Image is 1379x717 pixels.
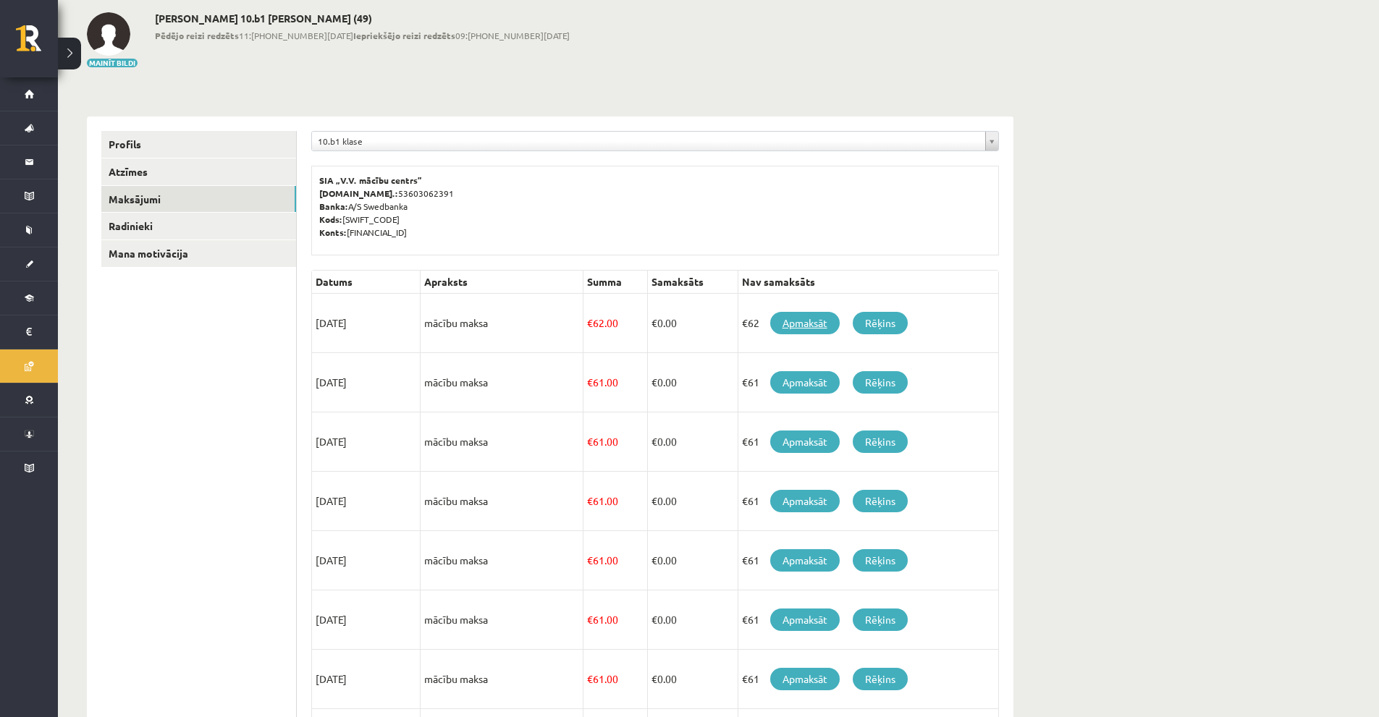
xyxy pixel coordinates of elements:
td: 61.00 [583,353,648,412]
td: 0.00 [647,353,738,412]
span: € [651,553,657,567]
span: 11:[PHONE_NUMBER][DATE] 09:[PHONE_NUMBER][DATE] [155,29,570,42]
th: Summa [583,271,648,294]
a: Mana motivācija [101,240,296,267]
td: mācību maksa [421,590,583,650]
a: Apmaksāt [770,549,840,572]
a: Rēķins [853,549,908,572]
span: € [587,435,593,448]
td: 0.00 [647,412,738,472]
td: €61 [738,531,998,590]
span: € [587,376,593,389]
td: €61 [738,650,998,709]
td: 62.00 [583,294,648,353]
h2: [PERSON_NAME] 10.b1 [PERSON_NAME] (49) [155,12,570,25]
td: 61.00 [583,472,648,531]
b: [DOMAIN_NAME].: [319,187,398,199]
td: mācību maksa [421,412,583,472]
th: Datums [312,271,421,294]
td: 61.00 [583,412,648,472]
p: 53603062391 A/S Swedbanka [SWIFT_CODE] [FINANCIAL_ID] [319,174,991,239]
span: € [587,613,593,626]
td: 61.00 [583,650,648,709]
td: [DATE] [312,472,421,531]
td: [DATE] [312,650,421,709]
td: [DATE] [312,353,421,412]
a: Rēķins [853,668,908,690]
b: Konts: [319,226,347,238]
td: 61.00 [583,590,648,650]
td: 0.00 [647,590,738,650]
td: [DATE] [312,590,421,650]
th: Nav samaksāts [738,271,998,294]
td: 0.00 [647,472,738,531]
b: SIA „V.V. mācību centrs” [319,174,423,186]
td: €62 [738,294,998,353]
td: €61 [738,353,998,412]
td: 0.00 [647,294,738,353]
a: Apmaksāt [770,312,840,334]
b: Banka: [319,200,348,212]
td: [DATE] [312,412,421,472]
a: Apmaksāt [770,490,840,512]
td: €61 [738,590,998,650]
span: € [651,672,657,685]
span: 10.b1 klase [318,132,979,150]
a: Rēķins [853,371,908,394]
a: Rēķins [853,312,908,334]
img: Stepans Grigorjevs [87,12,130,56]
a: Atzīmes [101,158,296,185]
td: mācību maksa [421,531,583,590]
a: Maksājumi [101,186,296,213]
th: Samaksāts [647,271,738,294]
a: Rēķins [853,430,908,453]
td: [DATE] [312,294,421,353]
td: [DATE] [312,531,421,590]
td: 0.00 [647,650,738,709]
a: Rēķins [853,608,908,631]
span: € [651,316,657,329]
a: Rēķins [853,490,908,512]
a: 10.b1 klase [312,132,998,150]
span: € [651,435,657,448]
td: mācību maksa [421,294,583,353]
a: Apmaksāt [770,430,840,453]
span: € [587,494,593,507]
span: € [651,376,657,389]
a: Profils [101,131,296,158]
b: Kods: [319,213,342,225]
span: € [587,316,593,329]
td: €61 [738,412,998,472]
th: Apraksts [421,271,583,294]
td: mācību maksa [421,650,583,709]
td: 0.00 [647,531,738,590]
a: Rīgas 1. Tālmācības vidusskola [16,25,58,61]
td: 61.00 [583,531,648,590]
a: Apmaksāt [770,608,840,631]
td: mācību maksa [421,353,583,412]
button: Mainīt bildi [87,59,138,67]
td: mācību maksa [421,472,583,531]
a: Apmaksāt [770,668,840,690]
span: € [587,672,593,685]
span: € [587,553,593,567]
b: Iepriekšējo reizi redzēts [353,30,455,41]
span: € [651,613,657,626]
a: Apmaksāt [770,371,840,394]
a: Radinieki [101,213,296,239]
td: €61 [738,472,998,531]
span: € [651,494,657,507]
b: Pēdējo reizi redzēts [155,30,239,41]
